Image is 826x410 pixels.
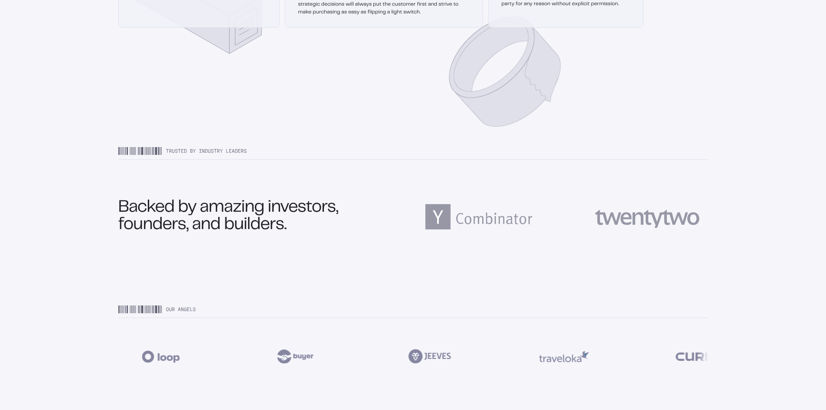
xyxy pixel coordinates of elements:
[536,344,592,368] img: traveloka logo
[133,344,189,368] img: loop logo
[118,305,708,318] div: Our Angels
[587,193,708,240] img: 22 logo
[118,147,708,160] div: Trusted by Industry Leaders
[670,344,727,368] img: curri logo
[267,344,323,368] img: buyer logo
[402,344,458,368] img: jeeves logo
[418,193,539,240] img: Y Combinator logo
[118,199,341,234] h1: Backed by amazing investors, founders, and builders.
